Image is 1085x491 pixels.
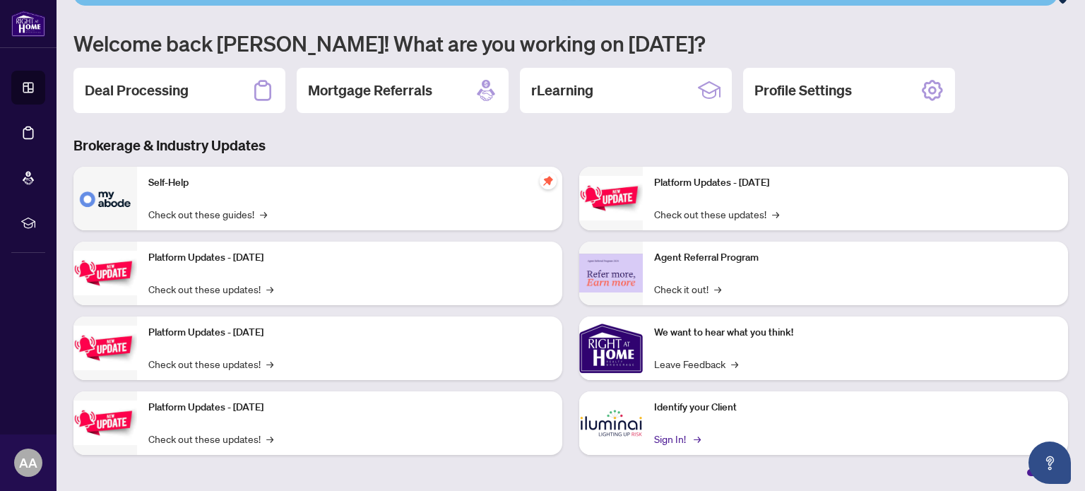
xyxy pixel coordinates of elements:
span: → [266,356,273,372]
img: Platform Updates - June 23, 2025 [579,176,643,220]
span: AA [19,453,37,473]
img: Platform Updates - July 21, 2025 [73,326,137,370]
h2: Deal Processing [85,81,189,100]
span: → [694,431,701,446]
p: Platform Updates - [DATE] [654,175,1057,191]
a: Check out these updates!→ [148,431,273,446]
img: Platform Updates - September 16, 2025 [73,251,137,295]
h1: Welcome back [PERSON_NAME]! What are you working on [DATE]? [73,30,1068,57]
a: Leave Feedback→ [654,356,738,372]
p: Platform Updates - [DATE] [148,250,551,266]
span: pushpin [540,172,557,189]
a: Check it out!→ [654,281,721,297]
p: Identify your Client [654,400,1057,415]
a: Sign In!→ [654,431,699,446]
p: Platform Updates - [DATE] [148,325,551,341]
span: → [266,281,273,297]
span: → [714,281,721,297]
a: Check out these updates!→ [148,281,273,297]
img: Platform Updates - July 8, 2025 [73,401,137,445]
h2: rLearning [531,81,593,100]
p: Agent Referral Program [654,250,1057,266]
span: → [266,431,273,446]
p: We want to hear what you think! [654,325,1057,341]
h2: Mortgage Referrals [308,81,432,100]
a: Check out these updates!→ [148,356,273,372]
span: → [260,206,267,222]
img: Agent Referral Program [579,254,643,292]
a: Check out these guides!→ [148,206,267,222]
p: Self-Help [148,175,551,191]
p: Platform Updates - [DATE] [148,400,551,415]
img: We want to hear what you think! [579,317,643,380]
img: Self-Help [73,167,137,230]
img: logo [11,11,45,37]
h3: Brokerage & Industry Updates [73,136,1068,155]
span: → [772,206,779,222]
span: → [731,356,738,372]
a: Check out these updates!→ [654,206,779,222]
img: Identify your Client [579,391,643,455]
button: Open asap [1028,442,1071,484]
h2: Profile Settings [754,81,852,100]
